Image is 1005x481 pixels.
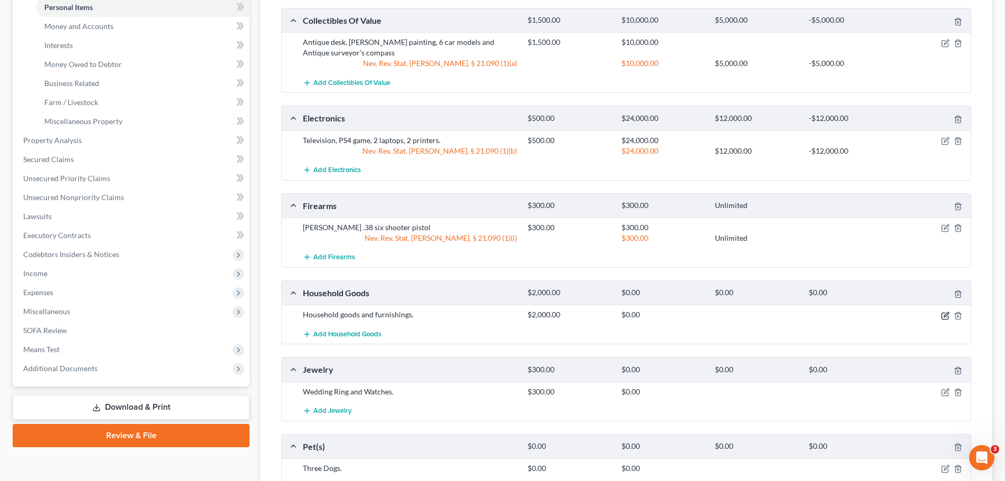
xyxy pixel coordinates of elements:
[23,288,53,297] span: Expenses
[298,233,522,243] div: Nev. Rev. Stat. [PERSON_NAME]. § 21.090 (1)(i)
[36,93,250,112] a: Farm / Livestock
[522,463,616,474] div: $0.00
[298,58,522,69] div: Nev. Rev. Stat. [PERSON_NAME]. § 21.090 (1)(a)
[303,401,352,421] button: Add Jewelry
[15,321,250,340] a: SOFA Review
[23,364,98,373] span: Additional Documents
[616,222,710,233] div: $300.00
[23,269,47,278] span: Income
[616,309,710,320] div: $0.00
[522,309,616,320] div: $2,000.00
[44,41,73,50] span: Interests
[710,365,803,375] div: $0.00
[23,136,82,145] span: Property Analysis
[298,441,522,452] div: Pet(s)
[303,161,361,180] button: Add Electronics
[298,15,522,26] div: Collectibles Of Value
[298,135,522,146] div: Television, PS4 game, 2 laptops, 2 printers.
[15,226,250,245] a: Executory Contracts
[522,15,616,25] div: $1,500.00
[616,58,710,69] div: $10,000.00
[522,114,616,124] div: $500.00
[36,36,250,55] a: Interests
[23,212,52,221] span: Lawsuits
[616,365,710,375] div: $0.00
[616,463,710,474] div: $0.00
[522,222,616,233] div: $300.00
[616,288,710,298] div: $0.00
[23,155,74,164] span: Secured Claims
[36,112,250,131] a: Miscellaneous Property
[298,222,522,233] div: [PERSON_NAME] .38 six shooter pistol
[616,201,710,211] div: $300.00
[23,345,60,354] span: Means Test
[522,201,616,211] div: $300.00
[15,169,250,188] a: Unsecured Priority Claims
[616,135,710,146] div: $24,000.00
[313,407,352,415] span: Add Jewelry
[803,114,897,124] div: -$12,000.00
[313,166,361,174] span: Add Electronics
[298,463,522,474] div: Three Dogs.
[15,207,250,226] a: Lawsuits
[522,365,616,375] div: $300.00
[44,3,93,12] span: Personal Items
[303,248,355,267] button: Add Firearms
[710,288,803,298] div: $0.00
[298,200,522,211] div: Firearms
[23,326,67,335] span: SOFA Review
[616,146,710,156] div: $24,000.00
[298,112,522,124] div: Electronics
[23,307,70,316] span: Miscellaneous
[23,174,110,183] span: Unsecured Priority Claims
[298,364,522,375] div: Jewelry
[298,37,522,58] div: Antique desk, [PERSON_NAME] painting, 6 car models and Antique surveyor's compass
[36,74,250,93] a: Business Related
[44,60,122,69] span: Money Owed to Debtor
[710,146,803,156] div: $12,000.00
[803,146,897,156] div: -$12,000.00
[298,146,522,156] div: Nev. Rev. Stat. [PERSON_NAME]. § 21.090 (1)(b)
[23,250,119,259] span: Codebtors Insiders & Notices
[44,22,113,31] span: Money and Accounts
[15,188,250,207] a: Unsecured Nonpriority Claims
[710,114,803,124] div: $12,000.00
[616,386,710,397] div: $0.00
[803,58,897,69] div: -$5,000.00
[298,386,522,397] div: Wedding Ring and Watches.
[298,309,522,320] div: Household goods and furnishings.
[969,445,994,470] iframe: Intercom live chat
[313,330,381,338] span: Add Household Goods
[44,117,122,126] span: Miscellaneous Property
[15,150,250,169] a: Secured Claims
[23,231,91,240] span: Executory Contracts
[616,441,710,451] div: $0.00
[13,395,250,420] a: Download & Print
[803,441,897,451] div: $0.00
[803,15,897,25] div: -$5,000.00
[710,58,803,69] div: $5,000.00
[313,253,355,262] span: Add Firearms
[13,424,250,447] a: Review & File
[23,193,124,202] span: Unsecured Nonpriority Claims
[710,441,803,451] div: $0.00
[15,131,250,150] a: Property Analysis
[803,365,897,375] div: $0.00
[616,15,710,25] div: $10,000.00
[522,37,616,48] div: $1,500.00
[522,135,616,146] div: $500.00
[710,201,803,211] div: Unlimited
[36,55,250,74] a: Money Owed to Debtor
[303,324,381,344] button: Add Household Goods
[522,441,616,451] div: $0.00
[44,98,98,107] span: Farm / Livestock
[616,233,710,243] div: $300.00
[710,233,803,243] div: Unlimited
[616,114,710,124] div: $24,000.00
[803,288,897,298] div: $0.00
[991,445,999,454] span: 3
[522,288,616,298] div: $2,000.00
[522,386,616,397] div: $300.00
[710,15,803,25] div: $5,000.00
[616,37,710,48] div: $10,000.00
